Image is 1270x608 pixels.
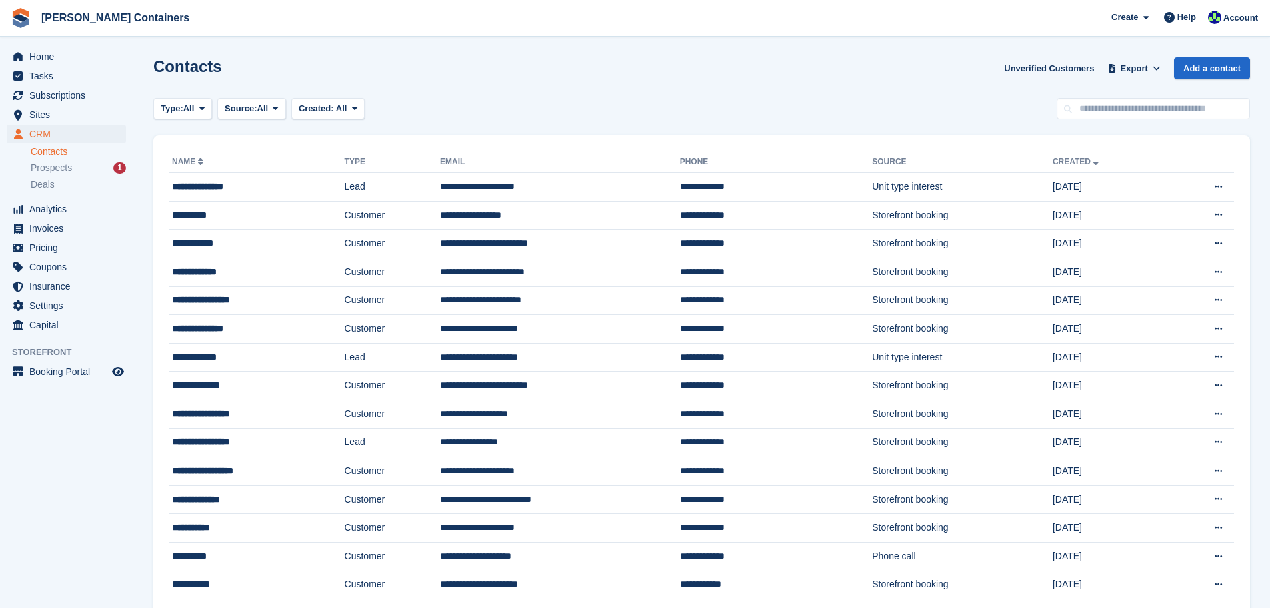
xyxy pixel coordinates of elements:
td: [DATE] [1053,485,1168,514]
td: [DATE] [1053,343,1168,372]
td: Customer [345,286,441,315]
a: menu [7,277,126,296]
img: Audra Whitelaw [1208,11,1221,24]
span: All [336,103,347,113]
a: menu [7,296,126,315]
div: 1 [113,162,126,174]
td: Storefront booking [872,315,1053,344]
th: Phone [680,151,873,173]
span: Analytics [29,200,109,218]
td: [DATE] [1053,542,1168,571]
span: Booking Portal [29,362,109,381]
span: Created: [299,103,334,113]
span: Home [29,47,109,66]
td: Customer [345,201,441,230]
td: [DATE] [1053,400,1168,428]
a: menu [7,67,126,85]
a: menu [7,105,126,124]
a: menu [7,362,126,381]
span: Tasks [29,67,109,85]
th: Email [440,151,680,173]
a: menu [7,200,126,218]
td: Customer [345,315,441,344]
span: Export [1121,62,1148,75]
span: Storefront [12,346,133,359]
img: stora-icon-8386f47178a22dfd0bd8f6a31ec36ba5ce8667c1dd55bd0f319d3a0aa187defe.svg [11,8,31,28]
span: Prospects [31,162,72,174]
td: [DATE] [1053,230,1168,258]
a: menu [7,86,126,105]
a: menu [7,238,126,257]
a: menu [7,47,126,66]
td: [DATE] [1053,457,1168,486]
td: Customer [345,485,441,514]
td: Storefront booking [872,286,1053,315]
td: Storefront booking [872,372,1053,400]
span: Type: [161,102,183,115]
td: [DATE] [1053,201,1168,230]
a: [PERSON_NAME] Containers [36,7,195,29]
button: Source: All [217,98,286,120]
td: Storefront booking [872,400,1053,428]
h1: Contacts [153,57,222,75]
td: Storefront booking [872,571,1053,599]
a: menu [7,316,126,334]
a: Unverified Customers [999,57,1099,79]
td: Customer [345,230,441,258]
td: [DATE] [1053,286,1168,315]
span: Insurance [29,277,109,296]
td: [DATE] [1053,514,1168,543]
span: Subscriptions [29,86,109,105]
a: Created [1053,157,1101,166]
th: Type [345,151,441,173]
td: [DATE] [1053,258,1168,286]
td: Storefront booking [872,514,1053,543]
span: All [183,102,195,115]
td: Storefront booking [872,457,1053,486]
span: Account [1223,11,1258,25]
span: All [257,102,269,115]
td: Lead [345,428,441,457]
a: menu [7,125,126,143]
td: [DATE] [1053,173,1168,202]
td: Storefront booking [872,258,1053,286]
td: Customer [345,542,441,571]
td: Storefront booking [872,201,1053,230]
td: [DATE] [1053,571,1168,599]
th: Source [872,151,1053,173]
a: Preview store [110,364,126,380]
td: Customer [345,514,441,543]
span: Settings [29,296,109,315]
span: Coupons [29,258,109,276]
a: menu [7,258,126,276]
td: [DATE] [1053,428,1168,457]
td: Storefront booking [872,485,1053,514]
td: [DATE] [1053,315,1168,344]
span: Capital [29,316,109,334]
td: [DATE] [1053,372,1168,400]
a: Name [172,157,206,166]
a: menu [7,219,126,238]
span: Help [1177,11,1196,24]
span: Create [1111,11,1138,24]
td: Lead [345,343,441,372]
td: Customer [345,457,441,486]
span: Pricing [29,238,109,257]
td: Lead [345,173,441,202]
a: Prospects 1 [31,161,126,175]
a: Add a contact [1174,57,1250,79]
td: Customer [345,571,441,599]
button: Created: All [291,98,365,120]
td: Customer [345,400,441,428]
td: Storefront booking [872,230,1053,258]
span: Source: [225,102,257,115]
td: Customer [345,372,441,400]
td: Storefront booking [872,428,1053,457]
td: Phone call [872,542,1053,571]
td: Unit type interest [872,173,1053,202]
a: Contacts [31,145,126,158]
span: Sites [29,105,109,124]
span: CRM [29,125,109,143]
span: Deals [31,178,55,191]
td: Customer [345,258,441,286]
